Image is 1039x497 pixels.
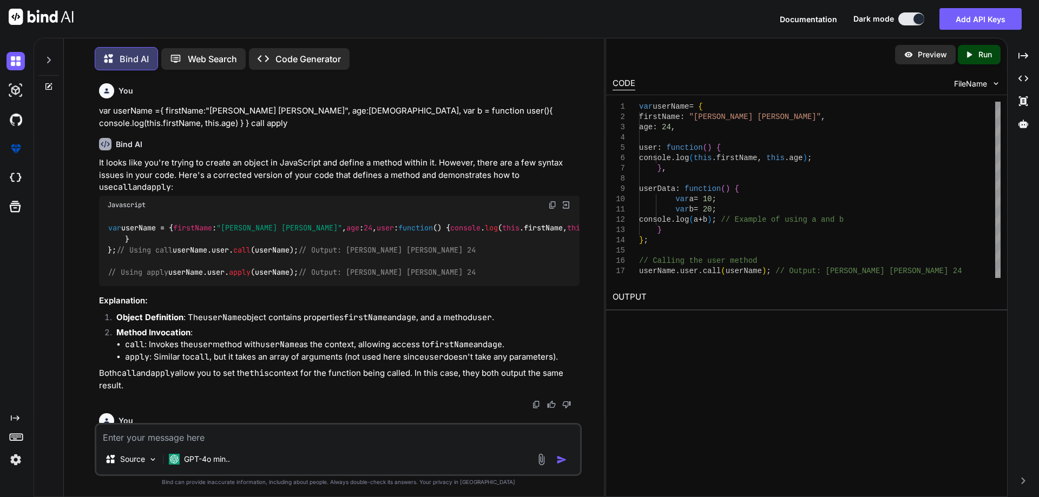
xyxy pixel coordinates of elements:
[472,312,492,323] code: user
[524,223,563,233] span: firstName
[803,154,807,162] span: )
[639,154,671,162] span: console
[125,339,580,351] li: : Invokes the method with as the context, allowing access to and .
[613,194,625,204] div: 10
[488,339,502,350] code: age
[562,400,571,409] img: dislike
[918,49,947,60] p: Preview
[670,154,675,162] span: .
[6,110,25,129] img: githubDark
[613,153,625,163] div: 6
[108,222,610,277] code: userName = { : , : , : ( ) { . ( . , . ); } }; userName. . (userName); userName. . (userName);
[675,195,689,203] span: var
[707,143,712,152] span: )
[150,368,175,379] code: apply
[698,215,702,224] span: +
[188,52,237,65] p: Web Search
[689,195,693,203] span: a
[108,223,121,233] span: var
[702,215,707,224] span: b
[402,312,416,323] code: age
[725,267,761,275] span: userName
[689,215,693,224] span: (
[108,312,580,327] li: : The object contains properties and , and a method .
[689,112,821,121] span: "[PERSON_NAME] [PERSON_NAME]"
[675,267,680,275] span: .
[693,205,698,214] span: =
[613,184,625,194] div: 9
[780,14,837,25] button: Documentation
[757,154,761,162] span: ,
[643,236,648,244] span: ;
[702,195,712,203] span: 10
[689,205,693,214] span: b
[716,154,758,162] span: firstName
[670,123,675,131] span: ,
[675,154,689,162] span: log
[6,140,25,158] img: premium
[725,184,729,193] span: )
[680,112,684,121] span: :
[712,154,716,162] span: .
[212,245,229,255] span: user
[693,195,698,203] span: =
[707,215,712,224] span: )
[639,123,653,131] span: age
[613,163,625,174] div: 7
[653,123,657,131] span: :
[702,267,721,275] span: call
[567,223,584,233] span: this
[184,454,230,465] p: GPT-4o min..
[613,256,625,266] div: 16
[675,215,689,224] span: log
[613,225,625,235] div: 13
[216,223,342,233] span: "[PERSON_NAME] [PERSON_NAME]"
[275,52,341,65] p: Code Generator
[99,367,580,392] p: Both and allow you to set the context for the function being called. In this case, they both outp...
[298,267,476,277] span: // Output: [PERSON_NAME] [PERSON_NAME] 24
[991,79,1001,88] img: chevron down
[6,450,25,469] img: settings
[670,215,675,224] span: .
[639,215,671,224] span: console
[613,122,625,132] div: 3
[693,154,712,162] span: this
[613,215,625,225] div: 12
[657,226,661,234] span: }
[698,267,702,275] span: .
[657,164,661,173] span: }
[662,164,666,173] span: ,
[117,368,136,379] code: call
[233,245,251,255] span: call
[6,169,25,187] img: cloudideIcon
[125,339,144,350] code: call
[119,85,133,96] h6: You
[120,52,149,65] p: Bind AI
[173,223,212,233] span: firstName
[807,154,812,162] span: ;
[606,284,1007,310] h2: OUTPUT
[344,312,387,323] code: firstName
[702,205,712,214] span: 20
[689,154,693,162] span: (
[613,112,625,122] div: 2
[698,102,702,111] span: {
[821,112,825,121] span: ,
[450,223,481,233] span: console
[207,267,225,277] span: user
[485,223,498,233] span: log
[689,102,693,111] span: =
[193,339,213,350] code: user
[978,49,992,60] p: Run
[502,223,519,233] span: this
[6,52,25,70] img: darkChat
[639,112,680,121] span: firstName
[653,102,689,111] span: userName
[430,339,474,350] code: firstName
[99,105,580,129] p: var userName ={ firstName:"[PERSON_NAME] [PERSON_NAME]", age:[DEMOGRAPHIC_DATA], var b = function...
[954,78,987,89] span: FileName
[119,415,133,426] h6: You
[424,352,444,362] code: user
[693,215,698,224] span: a
[547,400,556,409] img: like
